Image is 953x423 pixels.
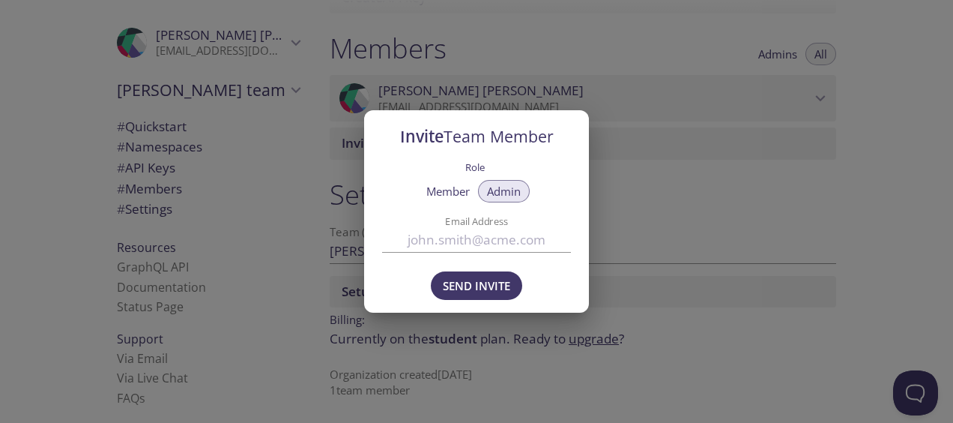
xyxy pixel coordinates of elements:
button: Send Invite [431,271,522,300]
input: john.smith@acme.com [382,227,571,252]
button: Admin [478,180,530,202]
span: Invite [400,125,554,147]
span: Send Invite [443,276,510,295]
button: Member [417,180,479,202]
label: Email Address [406,217,548,226]
label: Role [465,157,485,176]
span: Team Member [444,125,554,147]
